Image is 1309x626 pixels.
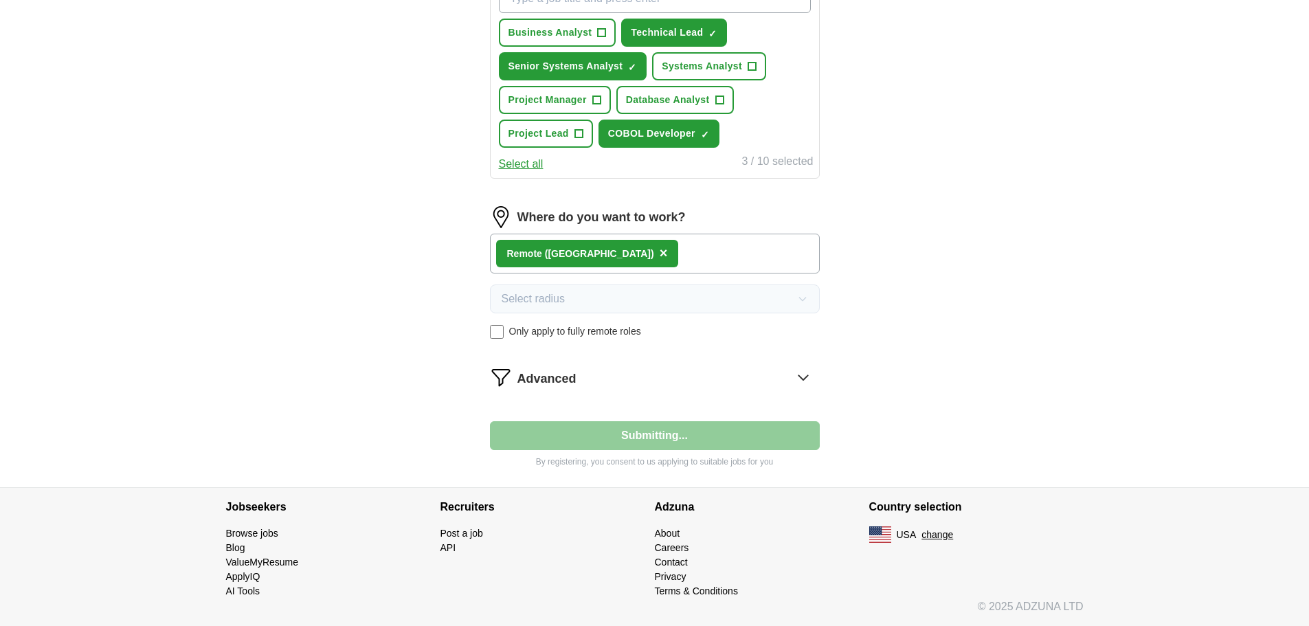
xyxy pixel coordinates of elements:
button: Senior Systems Analyst✓ [499,52,647,80]
span: Only apply to fully remote roles [509,324,641,339]
span: Select radius [502,291,566,307]
button: Database Analyst [616,86,734,114]
p: By registering, you consent to us applying to suitable jobs for you [490,456,820,468]
h4: Country selection [869,488,1084,526]
button: Select all [499,156,544,172]
span: Advanced [517,370,577,388]
span: Project Manager [508,93,587,107]
button: Business Analyst [499,19,616,47]
div: © 2025 ADZUNA LTD [215,599,1095,626]
span: ✓ [628,62,636,73]
span: Business Analyst [508,25,592,40]
a: Post a job [440,528,483,539]
div: Remote ([GEOGRAPHIC_DATA]) [507,247,654,261]
button: Technical Lead✓ [621,19,727,47]
a: About [655,528,680,539]
label: Where do you want to work? [517,208,686,227]
div: 3 / 10 selected [741,153,813,172]
span: × [660,245,668,260]
a: API [440,542,456,553]
span: ✓ [708,28,717,39]
a: ValueMyResume [226,557,299,568]
button: Select radius [490,284,820,313]
span: USA [897,528,917,542]
a: AI Tools [226,585,260,596]
img: US flag [869,526,891,543]
span: COBOL Developer [608,126,695,141]
button: Project Manager [499,86,611,114]
button: Systems Analyst [652,52,766,80]
input: Only apply to fully remote roles [490,325,504,339]
a: Contact [655,557,688,568]
img: location.png [490,206,512,228]
span: Technical Lead [631,25,703,40]
button: change [921,528,953,542]
span: Systems Analyst [662,59,742,74]
a: Terms & Conditions [655,585,738,596]
button: COBOL Developer✓ [598,120,719,148]
span: Senior Systems Analyst [508,59,623,74]
span: Project Lead [508,126,569,141]
a: ApplyIQ [226,571,260,582]
button: Submitting... [490,421,820,450]
a: Blog [226,542,245,553]
span: ✓ [701,129,709,140]
button: × [660,243,668,264]
span: Database Analyst [626,93,710,107]
a: Privacy [655,571,686,582]
button: Project Lead [499,120,593,148]
img: filter [490,366,512,388]
a: Careers [655,542,689,553]
a: Browse jobs [226,528,278,539]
